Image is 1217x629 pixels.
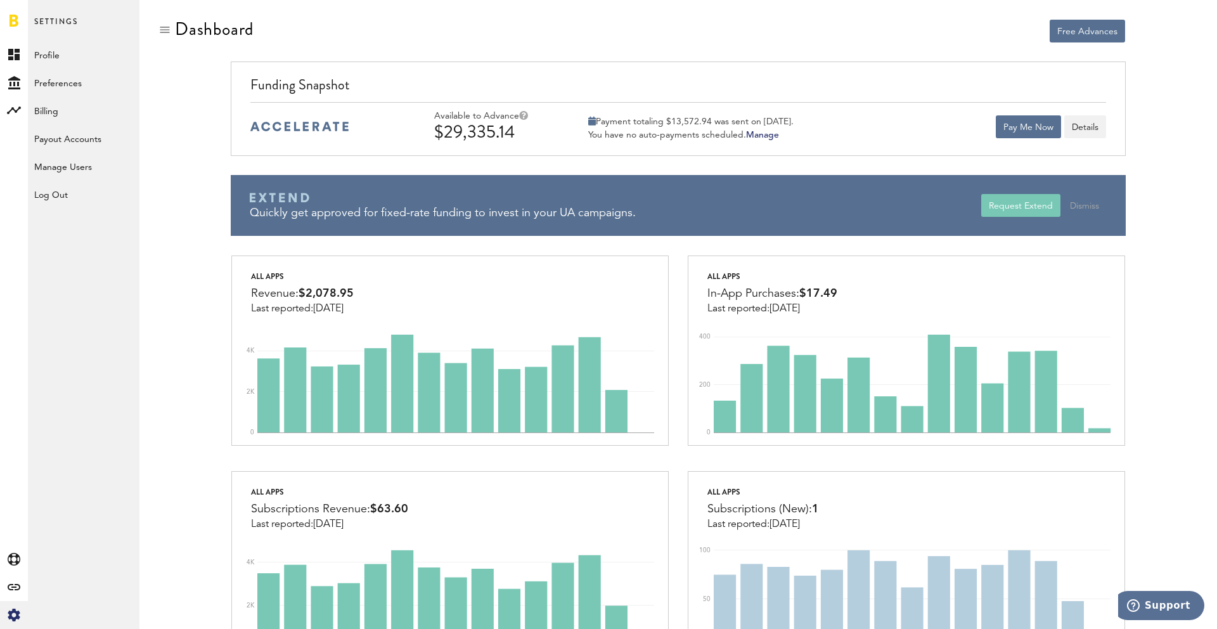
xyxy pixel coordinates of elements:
text: 4K [247,559,255,566]
text: 0 [250,429,254,436]
span: Settings [34,14,78,41]
div: Log Out [28,180,139,203]
img: Braavo Extend [250,193,309,203]
div: All apps [707,269,837,284]
div: All apps [707,484,819,500]
text: 4K [247,347,255,354]
span: [DATE] [769,304,800,314]
a: Manage [746,131,779,139]
div: Subscriptions (New): [707,500,819,519]
div: Available to Advance [434,111,555,122]
span: $63.60 [370,503,408,515]
div: Last reported: [707,519,819,530]
text: 2K [247,602,255,609]
text: 0 [707,429,711,436]
button: Free Advances [1050,20,1125,42]
span: [DATE] [313,304,344,314]
a: Payout Accounts [28,124,139,152]
div: Quickly get approved for fixed-rate funding to invest in your UA campaigns. [250,205,981,221]
img: accelerate-medium-blue-logo.svg [250,122,349,131]
span: [DATE] [769,519,800,529]
span: 1 [812,503,819,515]
span: $2,078.95 [299,288,354,299]
a: Manage Users [28,152,139,180]
div: All apps [251,269,354,284]
text: 200 [699,382,711,388]
div: Dashboard [175,19,254,39]
button: Request Extend [981,194,1060,217]
span: [DATE] [313,519,344,529]
button: Details [1064,115,1106,138]
a: Preferences [28,68,139,96]
div: Subscriptions Revenue: [251,500,408,519]
span: $17.49 [799,288,837,299]
text: 400 [699,334,711,340]
text: 50 [703,596,711,602]
button: Dismiss [1062,194,1107,217]
button: Pay Me Now [996,115,1061,138]
a: Billing [28,96,139,124]
div: Last reported: [251,519,408,530]
div: Revenue: [251,284,354,303]
a: Profile [28,41,139,68]
div: Funding Snapshot [250,75,1105,102]
div: Payment totaling $13,572.94 was sent on [DATE]. [588,116,794,127]
div: Last reported: [251,303,354,314]
div: Last reported: [707,303,837,314]
text: 100 [699,547,711,554]
iframe: Opens a widget where you can find more information [1118,591,1204,623]
div: All apps [251,484,408,500]
div: You have no auto-payments scheduled. [588,129,794,141]
text: 2K [247,389,255,395]
div: $29,335.14 [434,122,555,142]
div: In-App Purchases: [707,284,837,303]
